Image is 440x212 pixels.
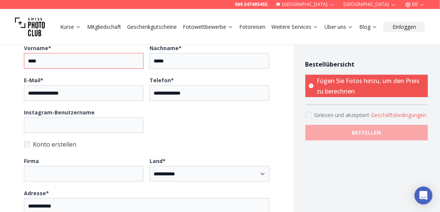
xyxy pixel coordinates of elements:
input: Nachname* [150,53,269,69]
b: Instagram-Benutzername [24,109,95,116]
img: Swiss photo club [15,12,45,42]
input: Instagram-Benutzername [24,117,144,133]
button: Fotoreisen [236,22,268,32]
b: Land * [150,157,166,165]
b: Vorname * [24,44,51,52]
button: Kurse [57,22,84,32]
a: Fotowettbewerbe [183,23,233,31]
button: Accept termsGelesen und akzeptiert [371,111,428,119]
button: Geschenkgutscheine [124,22,180,32]
button: Über uns [321,22,356,32]
button: Weitere Services [268,22,321,32]
b: Telefon * [150,77,174,84]
input: Accept terms [305,112,311,118]
b: Adresse * [24,190,49,197]
label: Konto erstellen [24,139,270,150]
button: BESTELLEN [305,125,428,141]
b: E-Mail * [24,77,43,84]
button: Fotowettbewerbe [180,22,236,32]
a: 069 247495455 [235,1,267,7]
h4: Bestellübersicht [305,60,428,69]
a: Weitere Services [271,23,319,31]
button: Einloggen [384,22,425,32]
a: Kurse [60,23,81,31]
button: Mitgliedschaft [84,22,124,32]
input: Firma [24,166,144,182]
input: E-Mail* [24,85,144,101]
b: BESTELLEN [352,129,381,136]
span: Gelesen und akzeptiert [314,111,371,119]
b: Firma [24,157,39,165]
a: Blog [359,23,378,31]
select: Land* [150,166,269,182]
button: Blog [356,22,381,32]
p: Fügen Sie Fotos hinzu, um den Preis zu berechnen [305,75,428,97]
a: Mitgliedschaft [87,23,121,31]
input: Telefon* [150,85,269,101]
input: Vorname* [24,53,144,69]
a: Fotoreisen [239,23,265,31]
input: Konto erstellen [24,141,30,147]
b: Nachname * [150,44,182,52]
a: Über uns [324,23,353,31]
a: Geschenkgutscheine [127,23,177,31]
div: Open Intercom Messenger [415,187,433,205]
